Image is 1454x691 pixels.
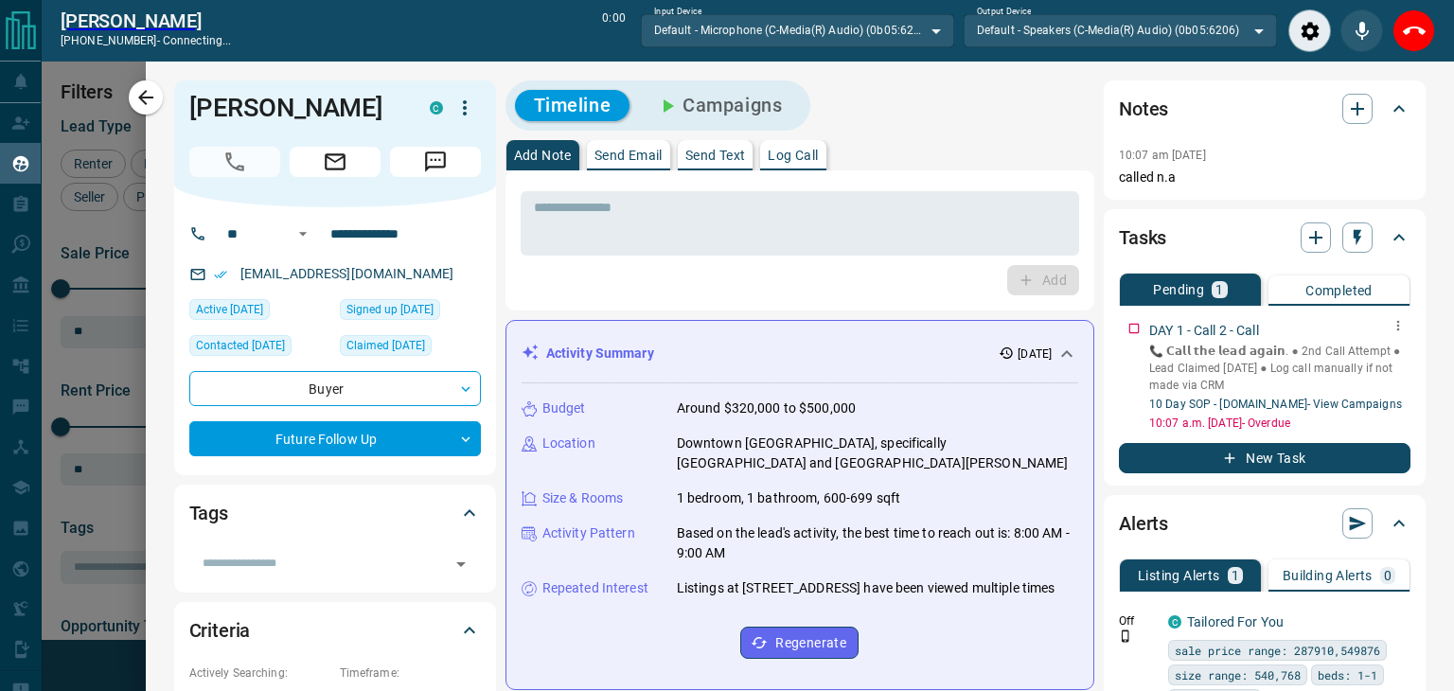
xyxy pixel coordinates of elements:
[677,488,901,508] p: 1 bedroom, 1 bathroom, 600-699 sqft
[1119,443,1410,473] button: New Task
[677,523,1078,563] p: Based on the lead's activity, the best time to reach out is: 8:00 AM - 9:00 AM
[1392,9,1435,52] div: End Call
[1119,612,1157,629] p: Off
[390,147,481,177] span: Message
[1119,86,1410,132] div: Notes
[514,149,572,162] p: Add Note
[1283,569,1373,582] p: Building Alerts
[542,399,586,418] p: Budget
[1149,398,1402,411] a: 10 Day SOP - [DOMAIN_NAME]- View Campaigns
[214,268,227,281] svg: Email Verified
[768,149,818,162] p: Log Call
[740,627,859,659] button: Regenerate
[189,490,481,536] div: Tags
[1175,665,1301,684] span: size range: 540,768
[1119,94,1168,124] h2: Notes
[189,299,330,326] div: Sun Aug 17 2025
[240,266,454,281] a: [EMAIL_ADDRESS][DOMAIN_NAME]
[1232,569,1239,582] p: 1
[1138,569,1220,582] p: Listing Alerts
[1018,345,1052,363] p: [DATE]
[189,615,251,646] h2: Criteria
[1384,569,1392,582] p: 0
[448,551,474,577] button: Open
[1175,641,1380,660] span: sale price range: 287910,549876
[196,336,285,355] span: Contacted [DATE]
[1119,508,1168,539] h2: Alerts
[196,300,263,319] span: Active [DATE]
[1149,415,1410,432] p: 10:07 a.m. [DATE] - Overdue
[292,222,314,245] button: Open
[542,488,624,508] p: Size & Rooms
[1119,215,1410,260] div: Tasks
[340,299,481,326] div: Sun Aug 17 2025
[189,608,481,653] div: Criteria
[1153,283,1204,296] p: Pending
[1119,149,1206,162] p: 10:07 am [DATE]
[290,147,381,177] span: Email
[189,498,228,528] h2: Tags
[637,90,801,121] button: Campaigns
[189,147,280,177] span: Call
[1119,168,1410,187] p: called n.a
[346,336,425,355] span: Claimed [DATE]
[346,300,434,319] span: Signed up [DATE]
[542,523,635,543] p: Activity Pattern
[602,9,625,52] p: 0:00
[1187,614,1284,629] a: Tailored For You
[1215,283,1223,296] p: 1
[189,335,330,362] div: Sun Aug 17 2025
[189,664,330,682] p: Actively Searching:
[542,434,595,453] p: Location
[189,421,481,456] div: Future Follow Up
[685,149,746,162] p: Send Text
[964,14,1277,46] div: Default - Speakers (C-Media(R) Audio) (0b05:6206)
[641,14,954,46] div: Default - Microphone (C-Media(R) Audio) (0b05:6206)
[340,664,481,682] p: Timeframe:
[542,578,648,598] p: Repeated Interest
[1288,9,1331,52] div: Audio Settings
[977,6,1031,18] label: Output Device
[340,335,481,362] div: Sun Aug 17 2025
[61,32,231,49] p: [PHONE_NUMBER] -
[677,578,1055,598] p: Listings at [STREET_ADDRESS] have been viewed multiple times
[189,93,401,123] h1: [PERSON_NAME]
[594,149,663,162] p: Send Email
[1340,9,1383,52] div: Mute
[1149,321,1259,341] p: DAY 1 - Call 2 - Call
[430,101,443,115] div: condos.ca
[1305,284,1373,297] p: Completed
[515,90,630,121] button: Timeline
[1168,615,1181,629] div: condos.ca
[189,371,481,406] div: Buyer
[1149,343,1410,394] p: 📞 𝗖𝗮𝗹𝗹 𝘁𝗵𝗲 𝗹𝗲𝗮𝗱 𝗮𝗴𝗮𝗶𝗻. ● 2nd Call Attempt ● Lead Claimed [DATE] ‎● Log call manually if not made ...
[1119,222,1166,253] h2: Tasks
[677,434,1078,473] p: Downtown [GEOGRAPHIC_DATA], specifically [GEOGRAPHIC_DATA] and [GEOGRAPHIC_DATA][PERSON_NAME]
[1119,501,1410,546] div: Alerts
[654,6,702,18] label: Input Device
[61,9,231,32] h2: [PERSON_NAME]
[1119,629,1132,643] svg: Push Notification Only
[522,336,1078,371] div: Activity Summary[DATE]
[163,34,231,47] span: connecting...
[546,344,654,363] p: Activity Summary
[1318,665,1377,684] span: beds: 1-1
[677,399,857,418] p: Around $320,000 to $500,000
